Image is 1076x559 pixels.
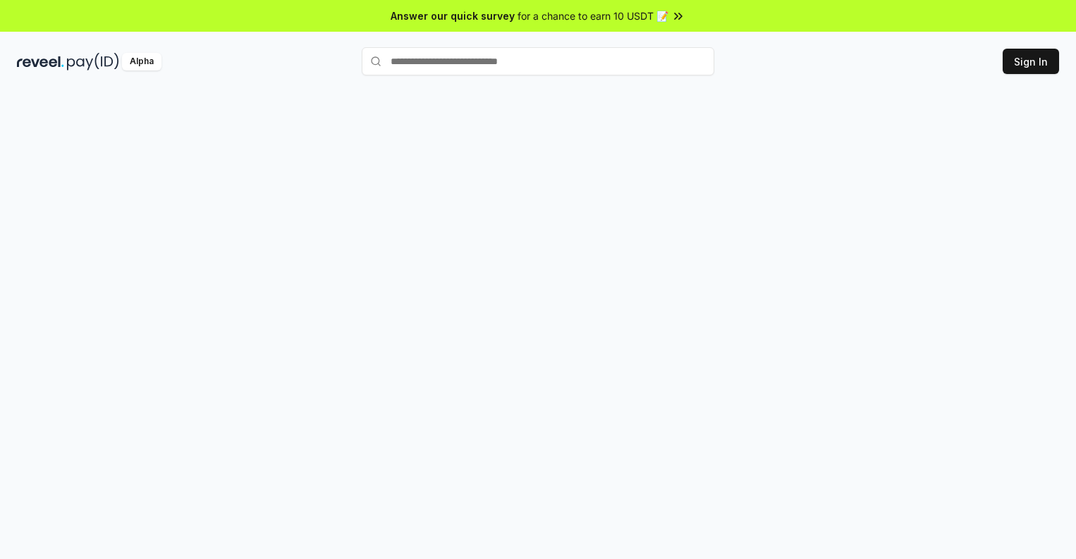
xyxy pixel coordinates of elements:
[391,8,515,23] span: Answer our quick survey
[17,53,64,70] img: reveel_dark
[122,53,161,70] div: Alpha
[1003,49,1059,74] button: Sign In
[518,8,668,23] span: for a chance to earn 10 USDT 📝
[67,53,119,70] img: pay_id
